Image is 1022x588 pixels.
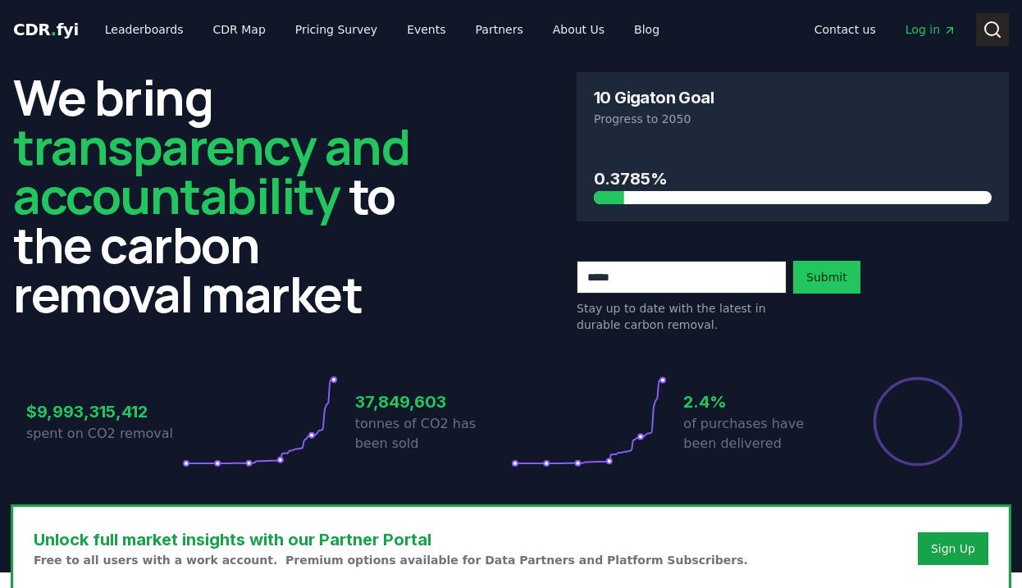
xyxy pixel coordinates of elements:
p: tonnes of CO2 has been sold [355,414,511,454]
a: Leaderboards [92,15,197,44]
a: Blog [621,15,673,44]
a: Sign Up [931,540,975,557]
p: Progress to 2050 [594,111,992,127]
nav: Main [801,15,970,44]
a: Pricing Survey [282,15,390,44]
p: Stay up to date with the latest in durable carbon removal. [577,300,787,333]
p: of purchases have been delivered [683,414,839,454]
a: Events [394,15,459,44]
h2: We bring to the carbon removal market [13,72,445,318]
h3: $9,993,315,412 [26,399,182,424]
button: Sign Up [918,532,988,565]
h3: 0.3785% [594,166,992,191]
a: Contact us [801,15,889,44]
p: Free to all users with a work account. Premium options available for Data Partners and Platform S... [34,552,748,568]
a: Partners [463,15,536,44]
span: . [51,20,57,39]
a: CDR Map [200,15,279,44]
h3: 10 Gigaton Goal [594,89,714,106]
p: spent on CO2 removal [26,424,182,444]
h3: Unlock full market insights with our Partner Portal [34,527,748,552]
a: CDR.fyi [13,18,79,41]
span: CDR fyi [13,20,79,39]
span: Log in [906,21,956,38]
a: Log in [892,15,970,44]
h3: 37,849,603 [355,390,511,414]
span: transparency and accountability [13,112,409,229]
button: Submit [793,261,860,294]
h3: 2.4% [683,390,839,414]
a: About Us [540,15,618,44]
div: Percentage of sales delivered [872,376,964,467]
nav: Main [92,15,673,44]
